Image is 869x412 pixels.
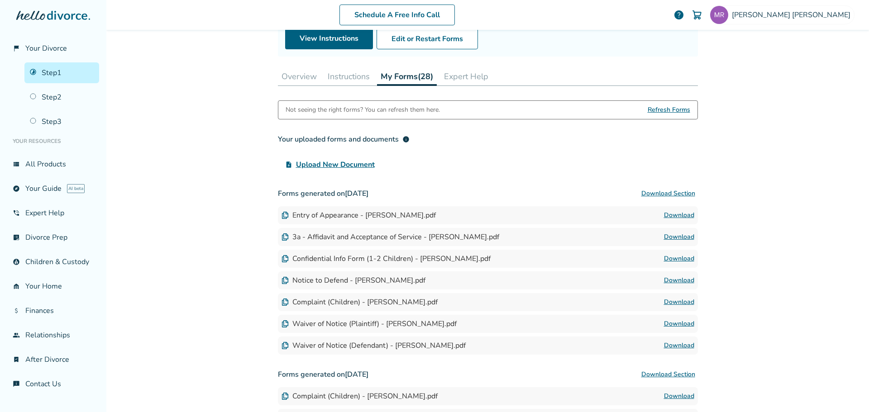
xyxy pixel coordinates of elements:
div: Not seeing the right forms? You can refresh them here. [286,101,440,119]
div: Waiver of Notice (Defendant) - [PERSON_NAME].pdf [282,341,466,350]
h3: Forms generated on [DATE] [278,365,698,384]
a: Schedule A Free Info Call [339,5,455,25]
a: View Instructions [285,28,373,49]
div: 3a - Affidavit and Acceptance of Service - [PERSON_NAME].pdf [282,232,499,242]
img: Document [282,212,289,219]
a: phone_in_talkExpert Help [7,203,99,223]
button: Expert Help [440,67,492,85]
a: list_alt_checkDivorce Prep [7,227,99,248]
span: AI beta [67,184,85,193]
img: Document [282,233,289,241]
span: upload_file [285,161,292,168]
span: explore [13,185,20,192]
a: Download [664,232,694,242]
span: view_list [13,161,20,168]
span: bookmark_check [13,356,20,363]
span: phone_in_talk [13,209,20,217]
button: Download Section [639,185,698,203]
span: [PERSON_NAME] [PERSON_NAME] [732,10,854,20]
div: Waiver of Notice (Plaintiff) - [PERSON_NAME].pdf [282,319,457,329]
a: Step3 [24,111,99,132]
span: info [402,136,410,143]
a: Download [664,210,694,221]
span: chat_info [13,380,20,388]
a: view_listAll Products [7,154,99,175]
div: Entry of Appearance - [PERSON_NAME].pdf [282,210,436,220]
img: meghanr81@gmail.com [710,6,728,24]
span: flag_2 [13,45,20,52]
img: Document [282,393,289,400]
span: garage_home [13,283,20,290]
li: Your Resources [7,132,99,150]
span: attach_money [13,307,20,314]
span: account_child [13,258,20,265]
h3: Forms generated on [DATE] [278,185,698,203]
iframe: Chat Widget [824,369,869,412]
a: account_childChildren & Custody [7,251,99,272]
a: exploreYour GuideAI beta [7,178,99,199]
div: Confidential Info Form (1-2 Children) - [PERSON_NAME].pdf [282,254,491,264]
a: Download [664,253,694,264]
a: groupRelationships [7,325,99,346]
a: Download [664,297,694,308]
a: Step2 [24,87,99,108]
button: Instructions [324,67,373,85]
div: Complaint (Children) - [PERSON_NAME].pdf [282,391,438,401]
button: Overview [278,67,320,85]
a: Step1 [24,62,99,83]
img: Document [282,298,289,306]
button: My Forms(28) [377,67,437,86]
div: Complaint (Children) - [PERSON_NAME].pdf [282,297,438,307]
span: list_alt_check [13,234,20,241]
a: attach_moneyFinances [7,300,99,321]
img: Document [282,255,289,262]
span: Refresh Forms [648,101,690,119]
img: Cart [692,9,702,20]
a: help [673,9,684,20]
a: garage_homeYour Home [7,276,99,297]
span: Your Divorce [25,43,67,53]
a: chat_infoContact Us [7,374,99,394]
button: Edit or Restart Forms [377,28,478,49]
div: Notice to Defend - [PERSON_NAME].pdf [282,275,425,285]
div: Your uploaded forms and documents [278,134,410,145]
a: bookmark_checkAfter Divorce [7,349,99,370]
a: flag_2Your Divorce [7,38,99,59]
a: Download [664,391,694,402]
button: Download Section [639,365,698,384]
a: Download [664,340,694,351]
span: group [13,331,20,339]
img: Document [282,342,289,349]
a: Download [664,275,694,286]
span: Upload New Document [296,159,375,170]
a: Download [664,318,694,329]
img: Document [282,320,289,327]
img: Document [282,277,289,284]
